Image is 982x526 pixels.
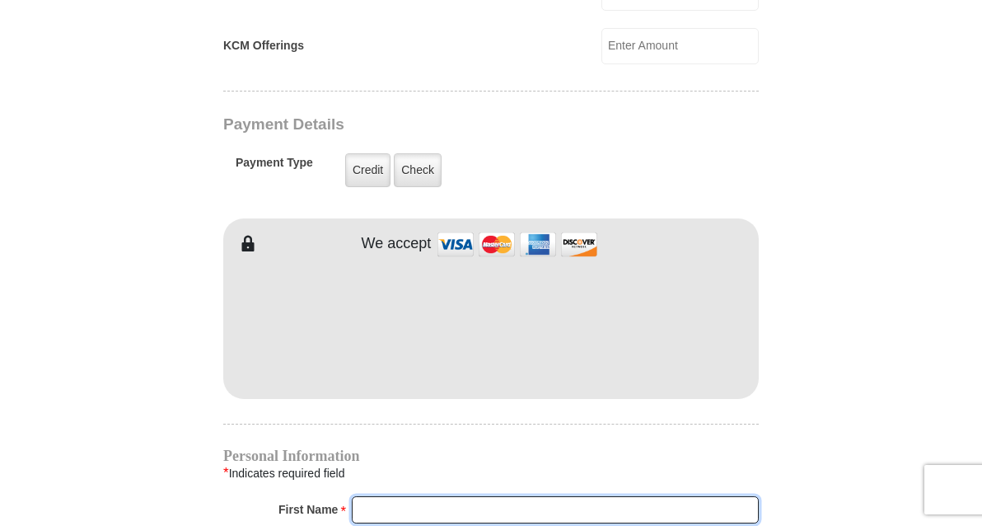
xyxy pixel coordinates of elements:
div: Indicates required field [223,463,759,484]
label: Credit [345,153,390,187]
h4: We accept [362,235,432,253]
h5: Payment Type [236,156,313,178]
input: Enter Amount [601,28,759,64]
h4: Personal Information [223,449,759,463]
img: credit cards accepted [435,227,600,262]
strong: First Name [278,498,338,521]
h3: Payment Details [223,115,643,134]
label: KCM Offerings [223,37,304,54]
label: Check [394,153,442,187]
